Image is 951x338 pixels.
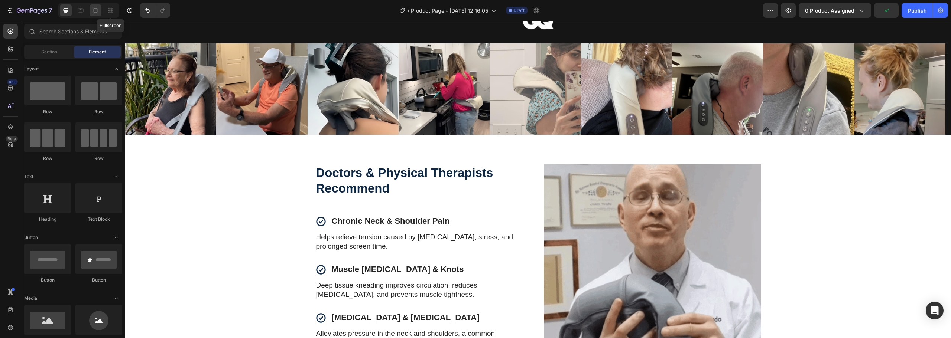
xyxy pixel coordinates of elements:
[799,3,871,18] button: 0 product assigned
[926,302,944,319] div: Open Intercom Messenger
[24,234,38,241] span: Button
[547,23,638,114] img: gempages_498748544581108509-a1650687-39ff-4041-b2ba-5c59f521a219.png
[140,3,170,18] div: Undo/Redo
[75,216,122,223] div: Text Block
[191,308,389,326] p: Alleviates pressure in the neck and shoulders, a common trigger for headaches and [MEDICAL_DATA].
[24,295,37,302] span: Media
[110,292,122,304] span: Toggle open
[7,79,18,85] div: 450
[41,49,57,55] span: Section
[908,7,926,14] div: Publish
[49,6,52,15] p: 7
[182,23,273,114] img: gempages_498748544581108509-b91d167f-8fdd-40df-ac7a-a04b424f96f0.png
[24,173,33,180] span: Text
[24,155,71,162] div: Row
[24,66,39,72] span: Layout
[24,108,71,115] div: Row
[902,3,933,18] button: Publish
[191,212,389,230] p: Helps relieve tension caused by [MEDICAL_DATA], stress, and prolonged screen time.
[91,23,182,114] img: gempages_498748544581108509-c73affef-a9d4-4a8d-9664-6e47296b0514.png
[364,23,455,114] img: gempages_498748544581108509-d3856065-4fe8-4935-95a9-70405cefc3a8.png
[456,23,547,114] img: gempages_498748544581108509-6123dd9b-d785-449f-9ef9-80169f0e000d.png
[75,155,122,162] div: Row
[24,24,122,39] input: Search Sections & Elements
[191,260,389,278] p: Deep tissue kneading improves circulation, reduces [MEDICAL_DATA], and prevents muscle tightness.
[638,23,729,114] img: gempages_498748544581108509-2ab776cc-a8c7-46d9-a437-8fcf30ec5e99.png
[207,195,325,206] p: Chronic Neck & Shoulder Pain
[191,145,368,175] strong: Doctors & Physical Therapists Recommend
[75,108,122,115] div: Row
[110,171,122,183] span: Toggle open
[408,7,409,14] span: /
[207,243,339,254] p: Muscle [MEDICAL_DATA] & Knots
[3,3,55,18] button: 7
[110,232,122,243] span: Toggle open
[24,216,71,223] div: Heading
[89,49,106,55] span: Element
[6,136,18,142] div: Beta
[805,7,854,14] span: 0 product assigned
[411,7,488,14] span: Product Page - [DATE] 12:16:05
[24,277,71,283] div: Button
[75,277,122,283] div: Button
[273,23,364,114] img: gempages_498748544581108509-d20a22f7-0b4d-4e9d-9a67-12eb887271f6.png
[207,292,354,302] p: [MEDICAL_DATA] & [MEDICAL_DATA]
[110,63,122,75] span: Toggle open
[729,23,820,114] img: gempages_498748544581108509-50488b59-0fcc-4bc8-acbf-758a9559ab4b.png
[513,7,525,14] span: Draft
[125,21,951,338] iframe: Design area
